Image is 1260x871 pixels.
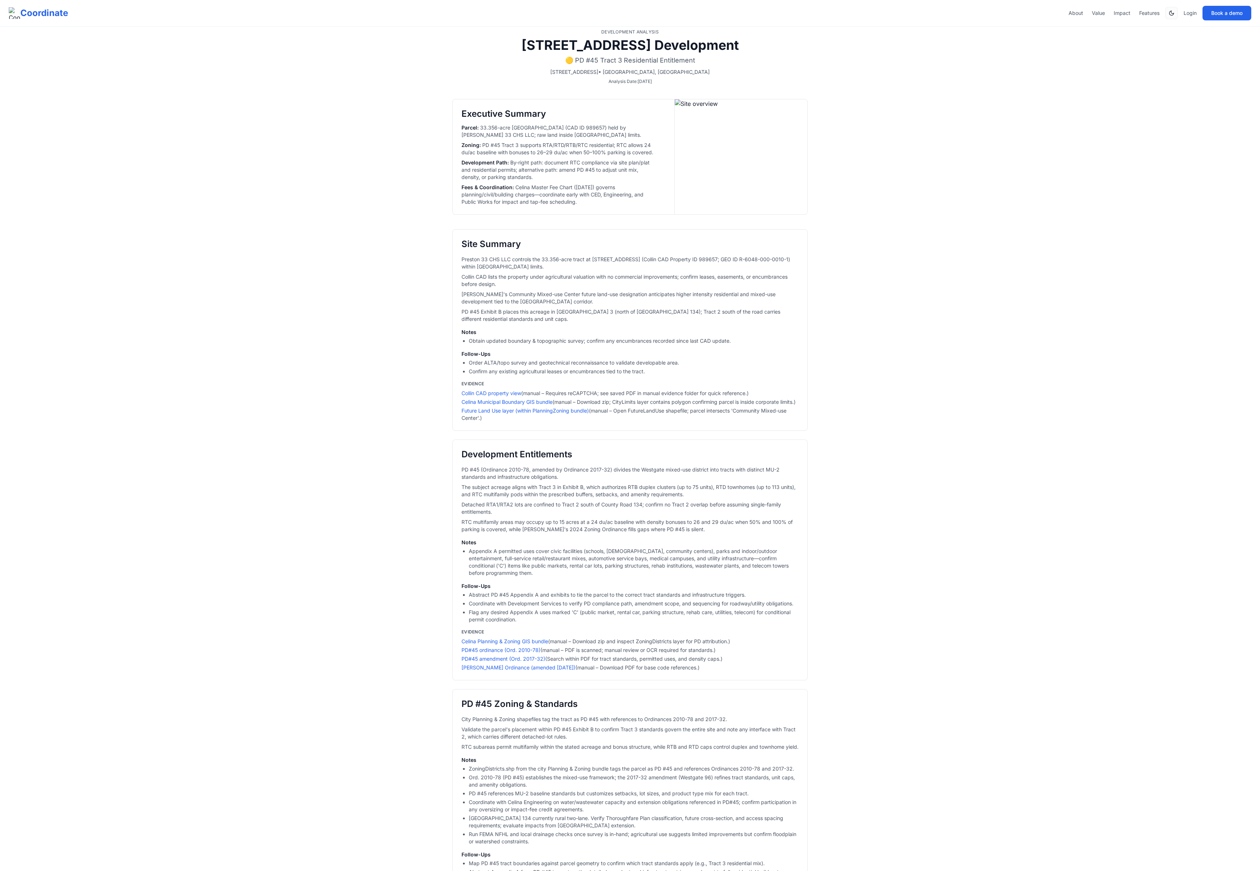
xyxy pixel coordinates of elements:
li: Ord. 2010-78 (PD #45) establishes the mixed-use framework; the 2017-32 amendment (Westgate 96) re... [469,774,799,788]
p: Development Analysis [452,29,808,35]
a: Celina Planning & Zoning GIS bundle [461,638,548,644]
img: Site overview [675,99,807,214]
p: PD #45 Exhibit B places this acreage in [GEOGRAPHIC_DATA] 3 (north of [GEOGRAPHIC_DATA] 134); Tra... [461,308,799,323]
p: RTC multifamily areas may occupy up to 15 acres at a 24 du/ac baseline with density bonuses to 26... [461,518,799,533]
a: PD#45 ordinance (Ord. 2010-78) [461,647,540,653]
p: Analysis Date: [DATE] [452,79,808,84]
li: (manual – Download zip and inspect ZoningDistricts layer for PD attribution.) [461,638,799,645]
li: Appendix A permitted uses cover civic facilities (schools, [DEMOGRAPHIC_DATA], community centers)... [469,548,799,577]
p: [STREET_ADDRESS] • [GEOGRAPHIC_DATA], [GEOGRAPHIC_DATA] [452,68,808,76]
span: Development Path : [461,159,509,166]
li: (manual – Open FutureLandUse shapefile; parcel intersects 'Community Mixed-use Center'.) [461,407,799,422]
li: Confirm any existing agricultural leases or encumbrances tied to the tract. [469,368,799,375]
p: The subject acreage aligns with Tract 3 in Exhibit B, which authorizes RTB duplex clusters (up to... [461,484,799,498]
span: Zoning : [461,142,481,148]
h3: Notes [461,539,799,546]
p: Collin CAD lists the property under agricultural valuation with no commercial improvements; confi... [461,273,799,288]
span: By-right path: document RTC compliance via site plan/plat and residential permits; alternative pa... [461,159,650,180]
h3: Follow-Ups [461,851,799,858]
li: Order ALTA/topo survey and geotechnical reconnaissance to validate developable area. [469,359,799,366]
p: Validate the parcel's placement within PD #45 Exhibit B to confirm Tract 3 standards govern the e... [461,726,799,740]
li: (manual – Requires reCAPTCHA; see saved PDF in manual evidence folder for quick reference.) [461,390,799,397]
a: Login [1184,9,1197,17]
p: [PERSON_NAME]'s Community Mixed-use Center future land-use designation anticipates higher intensi... [461,291,799,305]
p: 🟡 PD #45 Tract 3 Residential Entitlement [452,55,808,65]
a: [PERSON_NAME] Ordinance (amended [DATE]) [461,664,575,671]
span: 33.356-acre [GEOGRAPHIC_DATA] (CAD ID 989657) held by [PERSON_NAME] 33 CHS LLC; raw land inside [... [461,124,641,138]
li: Flag any desired Appendix A uses marked 'C' (public market, rental car, parking structure, rehab ... [469,609,799,623]
h2: Development Entitlements [461,449,799,460]
h2: PD #45 Zoning & Standards [461,698,799,710]
li: Map PD #45 tract boundaries against parcel geometry to confirm which tract standards apply (e.g.,... [469,860,799,867]
li: (Search within PDF for tract standards, permitted uses, and density caps.) [461,655,799,663]
a: Impact [1114,9,1130,17]
p: RTC subareas permit multifamily within the stated acreage and bonus structure, while RTB and RTD ... [461,743,799,751]
h2: Site Summary [461,238,799,250]
span: Celina Master Fee Chart ([DATE]) governs planning/civil/building charges—coordinate early with CE... [461,184,643,205]
li: (manual – PDF is scanned; manual review or OCR required for standards.) [461,647,799,654]
a: Collin CAD property view [461,390,521,396]
p: Preston 33 CHS LLC controls the 33.356-acre tract at [STREET_ADDRESS] (Collin CAD Property ID 989... [461,256,799,270]
button: Switch to dark mode [1165,7,1178,19]
a: Celina Municipal Boundary GIS bundle [461,399,552,405]
li: Coordinate with Development Services to verify PD compliance path, amendment scope, and sequencin... [469,600,799,607]
li: Coordinate with Celina Engineering on water/wastewater capacity and extension obligations referen... [469,799,799,813]
img: Coordinate [9,7,20,19]
p: City Planning & Zoning shapefiles tag the tract as PD #45 with references to Ordinances 2010-78 a... [461,716,799,723]
li: (manual – Download zip; CityLimits layer contains polygon confirming parcel is inside corporate l... [461,398,799,406]
li: Run FEMA NFHL and local drainage checks once survey is in-hand; agricultural use suggests limited... [469,831,799,845]
h3: Notes [461,329,799,336]
h2: Executive Summary [461,108,657,120]
span: PD #45 Tract 3 supports RTA/RTD/RTB/RTC residential; RTC allows 24 du/ac baseline with bonuses to... [461,142,653,155]
a: About [1069,9,1083,17]
p: PD #45 (Ordinance 2010-78, amended by Ordinance 2017-32) divides the Westgate mixed-use district ... [461,466,799,481]
li: (manual – Download PDF for base code references.) [461,664,799,671]
h4: Evidence [461,381,799,387]
h1: [STREET_ADDRESS] Development [452,38,808,52]
a: PD#45 amendment (Ord. 2017-32) [461,656,545,662]
h3: Follow-Ups [461,582,799,590]
h4: Evidence [461,629,799,635]
li: PD #45 references MU-2 baseline standards but customizes setbacks, lot sizes, and product type mi... [469,790,799,797]
li: Obtain updated boundary & topographic survey; confirm any encumbrances recorded since last CAD up... [469,337,799,345]
p: Detached RTA1/RTA2 lots are confined to Tract 2 south of County Road 134; confirm no Tract 2 over... [461,501,799,516]
li: Abstract PD #45 Appendix A and exhibits to tie the parcel to the correct tract standards and infr... [469,591,799,598]
span: Fees & Coordination : [461,184,514,190]
button: Book a demo [1202,6,1251,20]
h3: Notes [461,756,799,764]
span: Parcel : [461,124,479,131]
a: Coordinate [9,7,68,19]
li: ZoningDistricts.shp from the city Planning & Zoning bundle tags the parcel as PD #45 and referenc... [469,765,799,772]
a: Value [1092,9,1105,17]
a: Future Land Use layer (within PlanningZoning bundle) [461,407,589,414]
li: [GEOGRAPHIC_DATA] 134 currently rural two-lane. Verify Thoroughfare Plan classification, future c... [469,815,799,829]
span: Coordinate [20,7,68,19]
h3: Follow-Ups [461,350,799,358]
a: Features [1139,9,1160,17]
